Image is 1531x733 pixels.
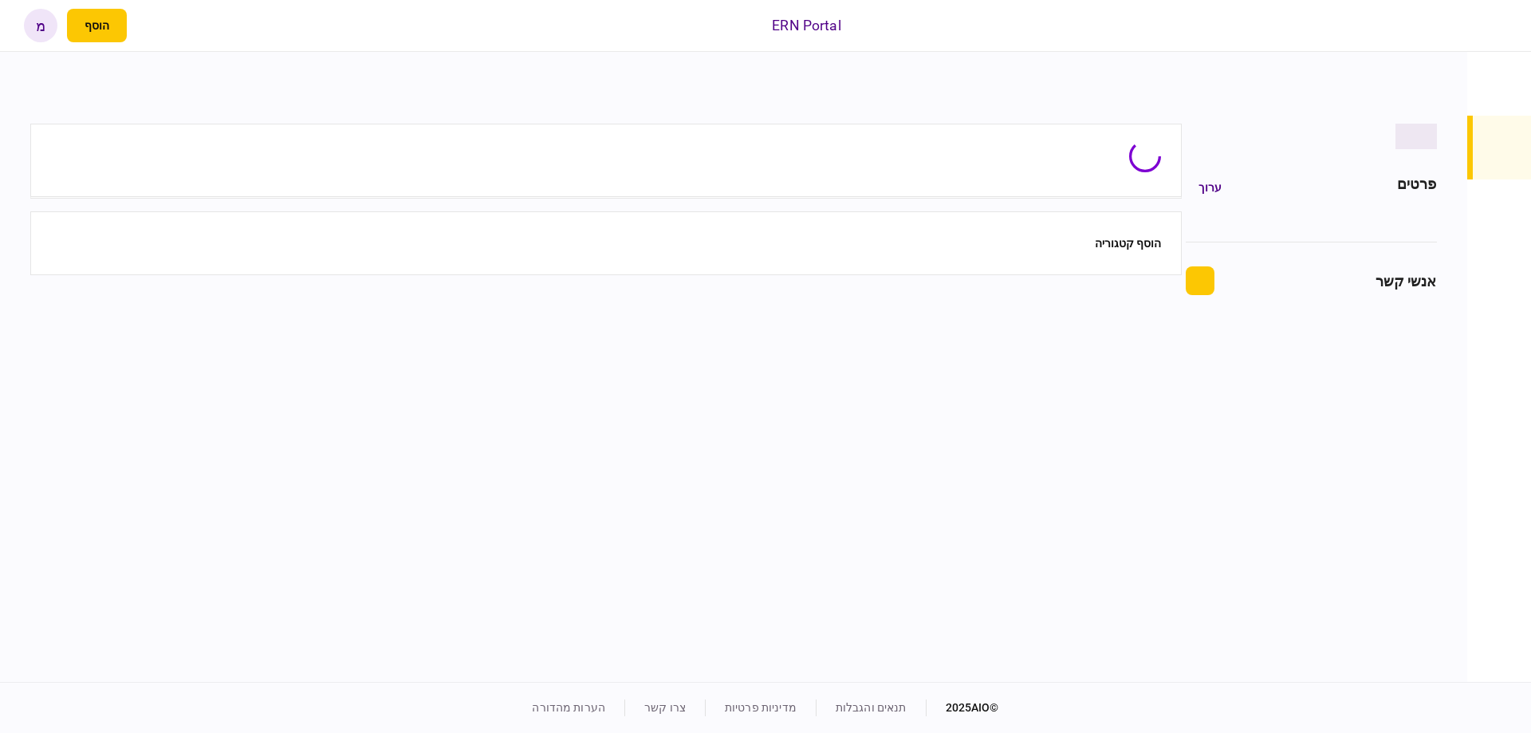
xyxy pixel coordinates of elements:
a: מדיניות פרטיות [725,701,797,714]
button: פתח תפריט להוספת לקוח [67,9,127,42]
div: ERN Portal [772,15,840,36]
div: © 2025 AIO [926,700,999,716]
div: פרטים [1397,173,1437,202]
button: מ [24,9,57,42]
button: פתח רשימת התראות [136,9,170,42]
a: הערות מהדורה [532,701,605,714]
button: הוסף קטגוריה [1095,237,1161,250]
button: ערוך [1186,173,1234,202]
div: אנשי קשר [1376,270,1437,292]
a: תנאים והגבלות [836,701,907,714]
a: צרו קשר [644,701,686,714]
